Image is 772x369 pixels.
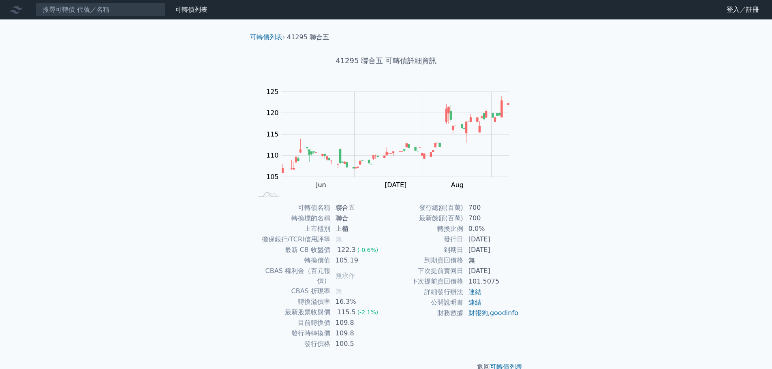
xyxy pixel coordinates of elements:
[464,213,519,224] td: 700
[266,88,279,96] tspan: 125
[331,339,386,349] td: 100.5
[282,96,509,173] g: Series
[336,235,342,243] span: 無
[175,6,207,13] a: 可轉債列表
[386,224,464,234] td: 轉換比例
[386,308,464,318] td: 財務數據
[253,328,331,339] td: 發行時轉換價
[266,151,279,159] tspan: 110
[253,245,331,255] td: 最新 CB 收盤價
[386,213,464,224] td: 最新餘額(百萬)
[253,318,331,328] td: 目前轉換價
[357,309,379,316] span: (-2.1%)
[451,181,464,189] tspan: Aug
[253,339,331,349] td: 發行價格
[253,224,331,234] td: 上市櫃別
[266,109,279,117] tspan: 120
[331,255,386,266] td: 105.19
[336,272,355,279] span: 無承作
[36,3,165,17] input: 搜尋可轉債 代號／名稱
[386,203,464,213] td: 發行總額(百萬)
[250,32,285,42] li: ›
[253,203,331,213] td: 可轉債名稱
[464,203,519,213] td: 700
[468,288,481,296] a: 連結
[331,213,386,224] td: 聯合
[386,276,464,287] td: 下次提前賣回價格
[464,224,519,234] td: 0.0%
[250,33,282,41] a: 可轉債列表
[386,234,464,245] td: 發行日
[331,296,386,307] td: 16.3%
[244,55,529,66] h1: 41295 聯合五 可轉債詳細資訊
[386,255,464,266] td: 到期賣回價格
[720,3,766,16] a: 登入／註冊
[287,32,329,42] li: 41295 聯合五
[266,130,279,138] tspan: 115
[336,307,357,317] div: 115.5
[331,328,386,339] td: 109.8
[464,308,519,318] td: ,
[253,307,331,318] td: 最新股票收盤價
[357,247,379,253] span: (-0.6%)
[266,173,279,181] tspan: 105
[253,234,331,245] td: 擔保銀行/TCRI信用評等
[386,245,464,255] td: 到期日
[464,266,519,276] td: [DATE]
[331,203,386,213] td: 聯合五
[490,309,518,317] a: goodinfo
[464,276,519,287] td: 101.5075
[253,266,331,286] td: CBAS 權利金（百元報價）
[386,297,464,308] td: 公開說明書
[316,181,326,189] tspan: Jun
[385,181,406,189] tspan: [DATE]
[336,287,342,295] span: 無
[253,286,331,296] td: CBAS 折現率
[464,234,519,245] td: [DATE]
[386,266,464,276] td: 下次提前賣回日
[331,318,386,328] td: 109.8
[386,287,464,297] td: 詳細發行辦法
[253,255,331,266] td: 轉換價值
[336,245,357,255] div: 122.3
[253,213,331,224] td: 轉換標的名稱
[468,299,481,306] a: 連結
[262,88,522,189] g: Chart
[331,224,386,234] td: 上櫃
[468,309,488,317] a: 財報狗
[253,296,331,307] td: 轉換溢價率
[464,255,519,266] td: 無
[464,245,519,255] td: [DATE]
